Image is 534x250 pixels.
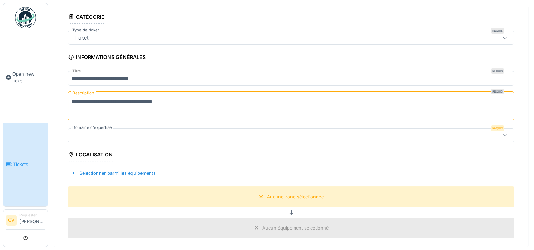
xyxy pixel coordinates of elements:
[71,125,113,131] label: Domaine d'expertise
[71,27,101,33] label: Type de ticket
[15,7,36,28] img: Badge_color-CXgf-gQk.svg
[491,68,504,74] div: Requis
[491,28,504,34] div: Requis
[6,213,45,230] a: CV Requester[PERSON_NAME]
[68,52,146,64] div: Informations générales
[71,89,96,97] label: Description
[19,213,45,228] li: [PERSON_NAME]
[3,123,48,206] a: Tickets
[19,213,45,218] div: Requester
[491,125,504,131] div: Requis
[13,161,45,168] span: Tickets
[491,89,504,94] div: Requis
[262,225,329,231] div: Aucun équipement sélectionné
[267,194,324,200] div: Aucune zone sélectionnée
[68,168,158,178] div: Sélectionner parmi les équipements
[68,149,113,161] div: Localisation
[71,68,83,74] label: Titre
[12,71,45,84] span: Open new ticket
[3,32,48,123] a: Open new ticket
[71,34,91,42] div: Ticket
[6,215,17,226] li: CV
[68,12,104,24] div: Catégorie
